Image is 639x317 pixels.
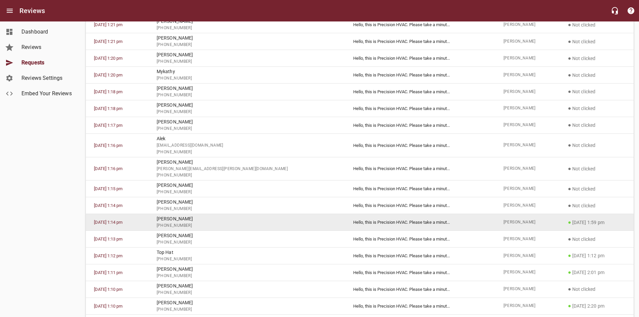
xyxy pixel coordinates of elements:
[157,306,337,313] span: [PHONE_NUMBER]
[345,180,495,197] td: Hello, this is Precision HVAC. Please take a minut ...
[503,38,552,45] span: [PERSON_NAME]
[503,253,552,259] span: [PERSON_NAME]
[157,51,337,58] p: [PERSON_NAME]
[503,286,552,293] span: [PERSON_NAME]
[568,121,626,129] p: Not clicked
[157,75,337,82] span: [PHONE_NUMBER]
[345,134,495,157] td: Hello, this is Precision HVAC. Please take a minut ...
[157,25,337,32] span: [PHONE_NUMBER]
[94,270,122,275] a: [DATE] 1:11 pm
[157,125,337,132] span: [PHONE_NUMBER]
[568,72,571,78] span: ●
[503,55,552,62] span: [PERSON_NAME]
[503,122,552,128] span: [PERSON_NAME]
[568,219,571,225] span: ●
[157,172,337,179] span: [PHONE_NUMBER]
[568,268,626,276] p: [DATE] 2:01 pm
[568,105,571,111] span: ●
[157,135,337,142] p: Alek
[21,74,72,82] span: Reviews Settings
[345,298,495,314] td: Hello, this is Precision HVAC. Please take a minut ...
[568,141,626,149] p: Not clicked
[157,35,337,42] p: [PERSON_NAME]
[568,302,626,310] p: [DATE] 2:20 pm
[345,100,495,117] td: Hello, this is Precision HVAC. Please take a minut ...
[157,42,337,48] span: [PHONE_NUMBER]
[94,287,122,292] a: [DATE] 1:10 pm
[94,166,122,171] a: [DATE] 1:16 pm
[568,252,626,260] p: [DATE] 1:12 pm
[503,105,552,112] span: [PERSON_NAME]
[157,102,337,109] p: [PERSON_NAME]
[157,85,337,92] p: [PERSON_NAME]
[345,117,495,134] td: Hello, this is Precision HVAC. Please take a minut ...
[157,142,337,149] span: [EMAIL_ADDRESS][DOMAIN_NAME]
[345,16,495,33] td: Hello, this is Precision HVAC. Please take a minut ...
[157,199,337,206] p: [PERSON_NAME]
[94,304,122,309] a: [DATE] 1:10 pm
[568,202,571,209] span: ●
[94,123,122,128] a: [DATE] 1:17 pm
[568,88,626,96] p: Not clicked
[568,165,626,173] p: Not clicked
[503,72,552,78] span: [PERSON_NAME]
[157,273,337,279] span: [PHONE_NUMBER]
[568,88,571,95] span: ●
[21,59,72,67] span: Requests
[607,3,623,19] button: Live Chat
[157,118,337,125] p: [PERSON_NAME]
[157,215,337,222] p: [PERSON_NAME]
[568,55,571,61] span: ●
[94,203,122,208] a: [DATE] 1:14 pm
[157,109,337,115] span: [PHONE_NUMBER]
[568,252,571,259] span: ●
[503,142,552,149] span: [PERSON_NAME]
[157,222,337,229] span: [PHONE_NUMBER]
[345,157,495,180] td: Hello, this is Precision HVAC. Please take a minut ...
[157,239,337,246] span: [PHONE_NUMBER]
[503,89,552,95] span: [PERSON_NAME]
[568,142,571,148] span: ●
[94,56,122,61] a: [DATE] 1:20 pm
[568,54,626,62] p: Not clicked
[503,269,552,276] span: [PERSON_NAME]
[2,3,18,19] button: Open drawer
[157,232,337,239] p: [PERSON_NAME]
[568,71,626,79] p: Not clicked
[503,303,552,309] span: [PERSON_NAME]
[157,159,337,166] p: [PERSON_NAME]
[568,202,626,210] p: Not clicked
[568,122,571,128] span: ●
[157,189,337,196] span: [PHONE_NUMBER]
[157,182,337,189] p: [PERSON_NAME]
[157,58,337,65] span: [PHONE_NUMBER]
[157,249,337,256] p: Top Hat
[568,286,571,292] span: ●
[345,50,495,67] td: Hello, this is Precision HVAC. Please take a minut ...
[21,28,72,36] span: Dashboard
[21,90,72,98] span: Embed Your Reviews
[157,92,337,99] span: [PHONE_NUMBER]
[345,84,495,100] td: Hello, this is Precision HVAC. Please take a minut ...
[568,303,571,309] span: ●
[94,72,122,77] a: [DATE] 1:20 pm
[21,43,72,51] span: Reviews
[623,3,639,19] button: Support Portal
[345,33,495,50] td: Hello, this is Precision HVAC. Please take a minut ...
[94,220,122,225] a: [DATE] 1:14 pm
[345,197,495,214] td: Hello, this is Precision HVAC. Please take a minut ...
[503,219,552,226] span: [PERSON_NAME]
[568,269,571,275] span: ●
[157,282,337,289] p: [PERSON_NAME]
[568,104,626,112] p: Not clicked
[568,285,626,293] p: Not clicked
[157,166,337,172] span: [PERSON_NAME][EMAIL_ADDRESS][PERSON_NAME][DOMAIN_NAME]
[94,39,122,44] a: [DATE] 1:21 pm
[94,186,122,191] a: [DATE] 1:15 pm
[568,185,626,193] p: Not clicked
[503,165,552,172] span: [PERSON_NAME]
[94,236,122,242] a: [DATE] 1:13 pm
[94,143,122,148] a: [DATE] 1:16 pm
[94,89,122,94] a: [DATE] 1:18 pm
[94,106,122,111] a: [DATE] 1:18 pm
